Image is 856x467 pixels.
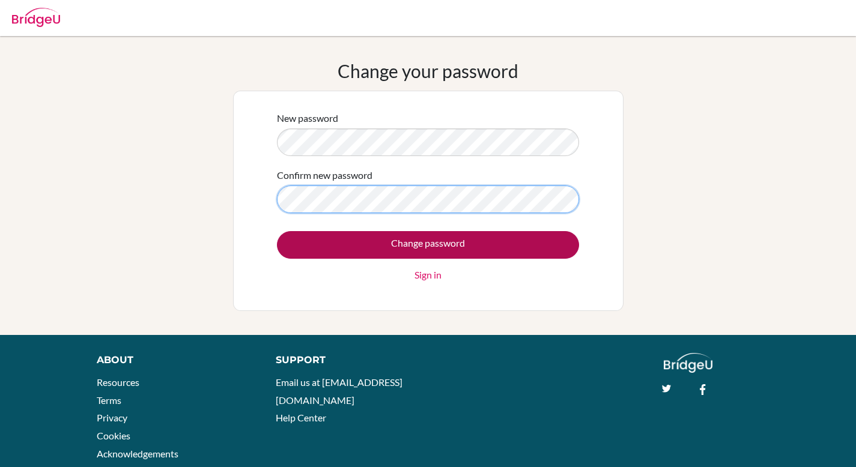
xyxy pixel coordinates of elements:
h1: Change your password [338,60,518,82]
input: Change password [277,231,579,259]
a: Resources [97,376,139,388]
div: About [97,353,249,367]
a: Email us at [EMAIL_ADDRESS][DOMAIN_NAME] [276,376,402,406]
a: Acknowledgements [97,448,178,459]
a: Cookies [97,430,130,441]
label: New password [277,111,338,125]
img: Bridge-U [12,8,60,27]
label: Confirm new password [277,168,372,182]
a: Sign in [414,268,442,282]
div: Support [276,353,416,367]
img: logo_white@2x-f4f0deed5e89b7ecb1c2cc34c3e3d731f90f0f143d5ea2071677605dd97b5244.png [664,353,712,373]
a: Help Center [276,412,326,423]
a: Terms [97,394,121,406]
a: Privacy [97,412,127,423]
